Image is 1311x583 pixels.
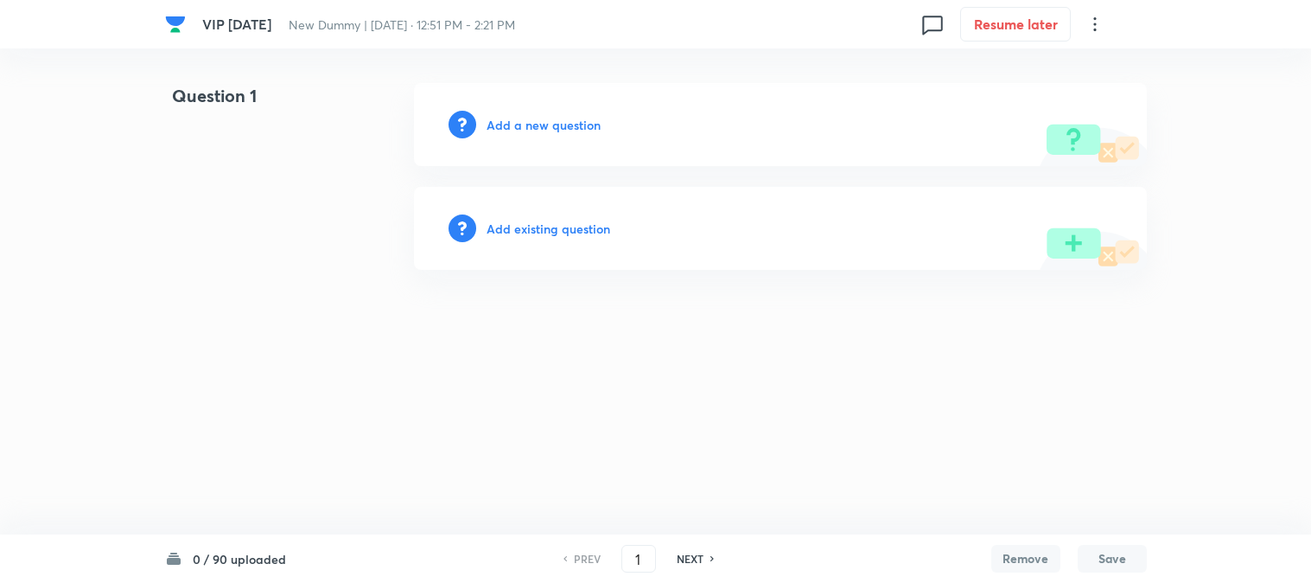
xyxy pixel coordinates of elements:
button: Save [1078,545,1147,573]
a: Company Logo [165,14,189,35]
h6: Add a new question [487,116,601,134]
h6: 0 / 90 uploaded [193,550,286,568]
h4: Question 1 [165,83,359,123]
button: Resume later [960,7,1071,42]
button: Remove [991,545,1060,573]
h6: NEXT [677,551,703,567]
span: VIP [DATE] [202,15,271,33]
span: New Dummy | [DATE] · 12:51 PM - 2:21 PM [289,16,515,33]
h6: PREV [574,551,601,567]
h6: Add existing question [487,220,610,238]
img: Company Logo [165,14,186,35]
